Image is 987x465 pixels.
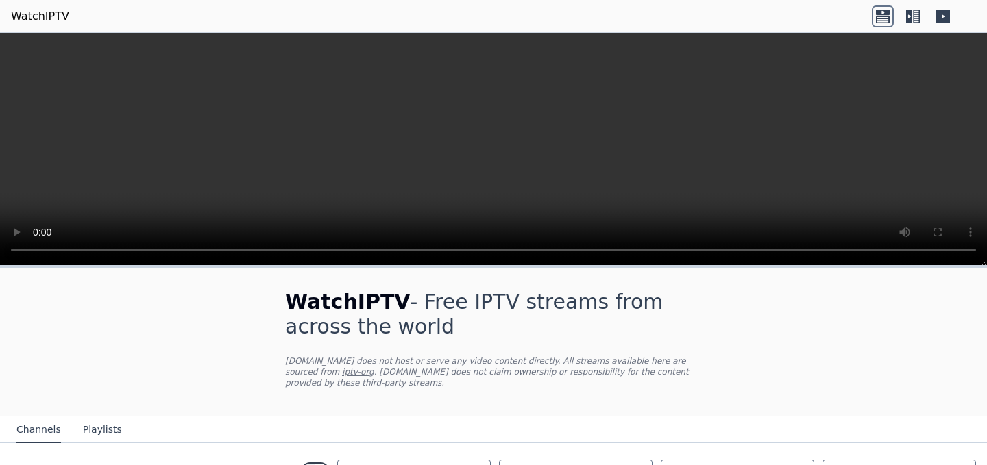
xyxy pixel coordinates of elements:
p: [DOMAIN_NAME] does not host or serve any video content directly. All streams available here are s... [285,355,702,388]
button: Playlists [83,417,122,443]
a: iptv-org [342,367,374,377]
a: WatchIPTV [11,8,69,25]
h1: - Free IPTV streams from across the world [285,290,702,339]
span: WatchIPTV [285,290,411,314]
button: Channels [16,417,61,443]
